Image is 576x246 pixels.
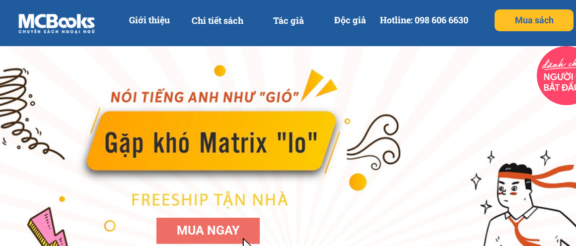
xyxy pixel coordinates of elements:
p: Tác giả [260,9,318,32]
p: Chi tiết sách [186,9,249,32]
p: Mua sách [495,9,574,31]
p: Giới thiệu [124,9,175,31]
p: Độc giả [323,9,377,31]
p: Hotline: 098 606 6630 [375,9,472,31]
span: MUA NGAY [177,223,239,238]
